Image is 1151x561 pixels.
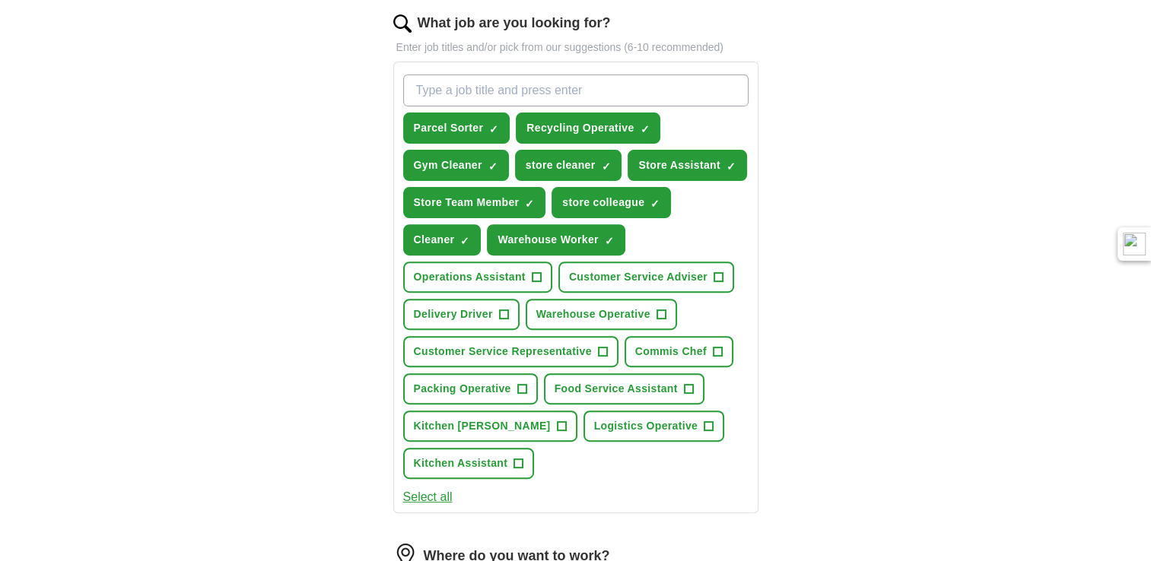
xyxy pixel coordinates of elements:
button: Operations Assistant [403,261,552,293]
button: Kitchen [PERSON_NAME] [403,410,577,442]
span: store cleaner [526,157,596,173]
button: Delivery Driver [403,299,520,330]
input: Type a job title and press enter [403,74,749,106]
span: Kitchen [PERSON_NAME] [414,418,551,434]
span: Parcel Sorter [414,120,484,136]
span: ✓ [489,123,498,135]
span: ✓ [650,198,660,210]
button: Store Team Member✓ [403,187,546,218]
span: ✓ [601,160,610,173]
button: Warehouse Operative [526,299,677,330]
span: Warehouse Operative [536,306,650,322]
span: Commis Chef [635,344,707,360]
button: Customer Service Adviser [558,261,734,293]
label: What job are you looking for? [418,13,611,33]
button: Cleaner✓ [403,224,482,255]
button: Logistics Operative [583,410,725,442]
button: Recycling Operative✓ [516,113,660,144]
span: ✓ [605,235,614,247]
button: Food Service Assistant [544,373,704,404]
span: Cleaner [414,232,455,248]
span: Customer Service Adviser [569,269,707,285]
button: Commis Chef [625,336,733,367]
span: Customer Service Representative [414,344,592,360]
button: Customer Service Representative [403,336,618,367]
span: Kitchen Assistant [414,455,508,471]
span: Operations Assistant [414,269,526,285]
span: ✓ [727,160,736,173]
span: ✓ [525,198,534,210]
span: Recycling Operative [526,120,634,136]
span: Store Team Member [414,195,520,211]
span: ✓ [460,235,469,247]
span: Food Service Assistant [555,381,678,397]
button: Store Assistant✓ [628,150,746,181]
span: Warehouse Worker [498,232,598,248]
span: Store Assistant [638,157,720,173]
span: Delivery Driver [414,306,493,322]
button: Gym Cleaner✓ [403,150,509,181]
img: search.png [393,14,412,33]
button: Select all [403,488,453,506]
span: Gym Cleaner [414,157,482,173]
button: store cleaner✓ [515,150,622,181]
p: Enter job titles and/or pick from our suggestions (6-10 recommended) [393,40,758,55]
span: ✓ [488,160,498,173]
span: ✓ [640,123,649,135]
span: store colleague [562,195,644,211]
span: Logistics Operative [594,418,698,434]
button: Kitchen Assistant [403,448,535,479]
button: Warehouse Worker✓ [487,224,625,255]
span: Packing Operative [414,381,511,397]
button: Parcel Sorter✓ [403,113,510,144]
button: Packing Operative [403,373,538,404]
button: store colleague✓ [552,187,671,218]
